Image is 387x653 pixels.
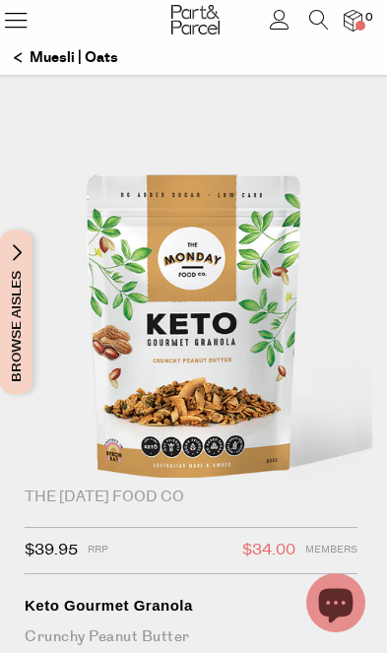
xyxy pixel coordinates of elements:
a: Muesli | Oats [14,41,118,75]
span: $39.95 [25,538,78,563]
img: Keto Gourmet Granola [15,120,372,542]
span: RRP [88,538,108,563]
span: Browse Aisles [6,230,28,394]
a: 0 [344,10,362,31]
inbox-online-store-chat: Shopify online store chat [300,573,371,637]
span: Members [305,538,357,563]
span: $34.00 [242,538,295,563]
div: The [DATE] Food Co [25,488,357,507]
div: Keto Gourmet Granola [25,596,357,616]
img: Part&Parcel [171,5,220,34]
span: 0 [360,9,378,27]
